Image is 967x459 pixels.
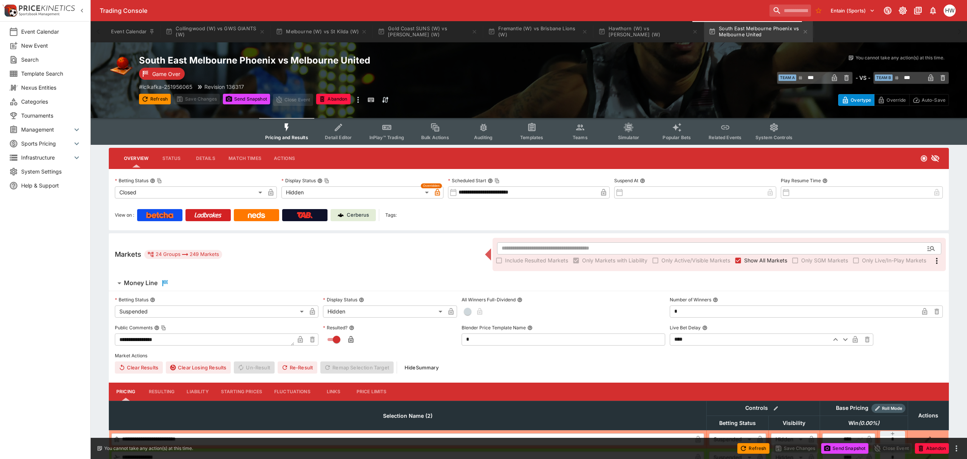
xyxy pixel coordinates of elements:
span: Sports Pricing [21,140,72,147]
a: Cerberus [331,209,376,221]
p: Live Bet Delay [670,324,701,331]
span: Mark an event as closed and abandoned. [915,444,949,451]
button: Auto-Save [909,94,949,106]
img: Sportsbook Management [19,12,60,16]
button: Connected to PK [881,4,894,17]
button: Scheduled StartCopy To Clipboard [488,178,493,183]
button: Public CommentsCopy To Clipboard [154,325,159,330]
span: Roll Mode [879,405,905,412]
button: Event Calendar [107,21,159,42]
button: Re-Result [278,361,317,374]
button: Display StatusCopy To Clipboard [317,178,323,183]
button: Hawthorn (W) vs [PERSON_NAME] (W) [594,21,703,42]
button: Suspend At [640,178,645,183]
span: Visibility [774,419,814,428]
span: Betting Status [711,419,764,428]
div: Base Pricing [833,403,871,413]
span: Bulk Actions [421,135,449,140]
img: basketball.png [109,54,133,79]
button: Notifications [926,4,940,17]
p: Public Comments [115,324,153,331]
img: Betcha [146,212,173,218]
button: Copy To Clipboard [161,325,166,330]
p: Suspend At [614,177,638,184]
span: Teams [573,135,588,140]
span: Auditing [474,135,493,140]
button: South East Melbourne Phoenix vs Melbourne United [704,21,813,42]
p: Cerberus [347,211,369,219]
button: Price Limits [351,383,393,401]
button: Send Snapshot [223,94,270,104]
img: Ladbrokes [194,212,222,218]
button: Open [924,242,938,255]
button: Toggle light/dark mode [896,4,910,17]
span: Pricing and Results [265,135,308,140]
span: System Settings [21,167,81,175]
p: Play Resume Time [781,177,821,184]
span: Overridden [423,183,440,188]
img: PriceKinetics Logo [2,3,17,18]
span: System Controls [755,135,792,140]
div: Suspended [709,433,754,445]
span: Team A [779,74,796,81]
img: Neds [248,212,265,218]
p: Auto-Save [922,96,945,104]
button: Override [874,94,909,106]
button: more [354,94,363,106]
h6: Money Line [124,279,158,287]
p: Revision 136317 [204,83,244,91]
button: Betting Status [150,297,155,302]
p: Betting Status [115,296,148,303]
div: Harrison Walker [944,5,956,17]
button: Clear Losing Results [166,361,231,374]
button: Select Tenant [826,5,879,17]
label: Tags: [385,209,397,221]
span: Nexus Entities [21,84,81,91]
div: Trading Console [100,7,766,15]
button: Status [154,149,188,167]
span: Template Search [21,70,81,78]
p: Display Status [281,177,316,184]
button: Send Snapshot [821,443,868,454]
span: Mark an event as closed and abandoned. [316,95,350,102]
span: Detail Editor [325,135,352,140]
span: Search [21,56,81,64]
h5: Markets [115,250,141,259]
div: Closed [115,186,265,198]
p: Scheduled Start [448,177,486,184]
button: Actions [267,149,301,167]
label: Market Actions [115,350,943,361]
button: Harrison Walker [941,2,958,19]
button: Betting StatusCopy To Clipboard [150,178,155,183]
div: Suspended [115,305,306,318]
span: Un-Result [234,361,274,374]
button: Refresh [139,94,171,104]
button: No Bookmarks [813,5,825,17]
span: Only Markets with Liability [582,256,647,264]
button: Gold Coast SUNS (W) vs [PERSON_NAME] (W) [373,21,482,42]
span: Popular Bets [663,135,691,140]
div: Event type filters [259,118,799,145]
button: Collingwood (W) vs GWS GIANTS (W) [161,21,270,42]
button: Live Bet Delay [702,325,707,330]
svg: More [932,256,941,265]
div: Show/hide Price Roll mode configuration. [871,404,905,413]
p: Display Status [323,296,357,303]
label: View on : [115,209,134,221]
h2: Copy To Clipboard [139,54,544,66]
span: Only Live/In-Play Markets [862,256,926,264]
img: PriceKinetics [19,5,75,11]
button: Number of Winners [713,297,718,302]
button: Melbourne (W) vs St Kilda (W) [271,21,372,42]
button: Match Times [222,149,267,167]
img: TabNZ [297,212,313,218]
span: New Event [21,42,81,50]
span: Event Calendar [21,28,81,36]
p: Copy To Clipboard [139,83,192,91]
p: Betting Status [115,177,148,184]
img: Cerberus [338,212,344,218]
span: Tournaments [21,112,81,119]
p: All Winners Full-Dividend [462,296,516,303]
p: Overtype [851,96,871,104]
